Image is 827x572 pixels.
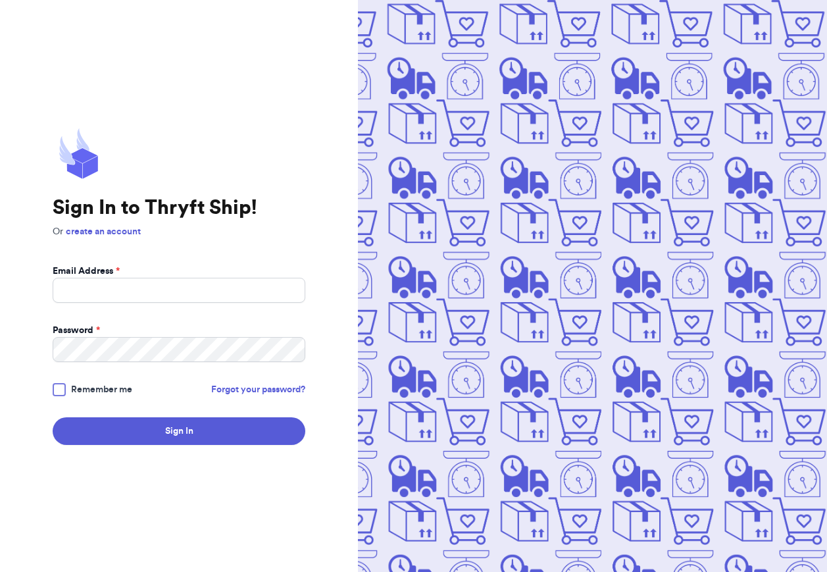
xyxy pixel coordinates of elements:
label: Password [53,324,100,337]
a: Forgot your password? [211,383,305,396]
label: Email Address [53,265,120,278]
p: Or [53,225,305,238]
span: Remember me [71,383,132,396]
a: create an account [66,227,141,236]
h1: Sign In to Thryft Ship! [53,196,305,220]
button: Sign In [53,417,305,445]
